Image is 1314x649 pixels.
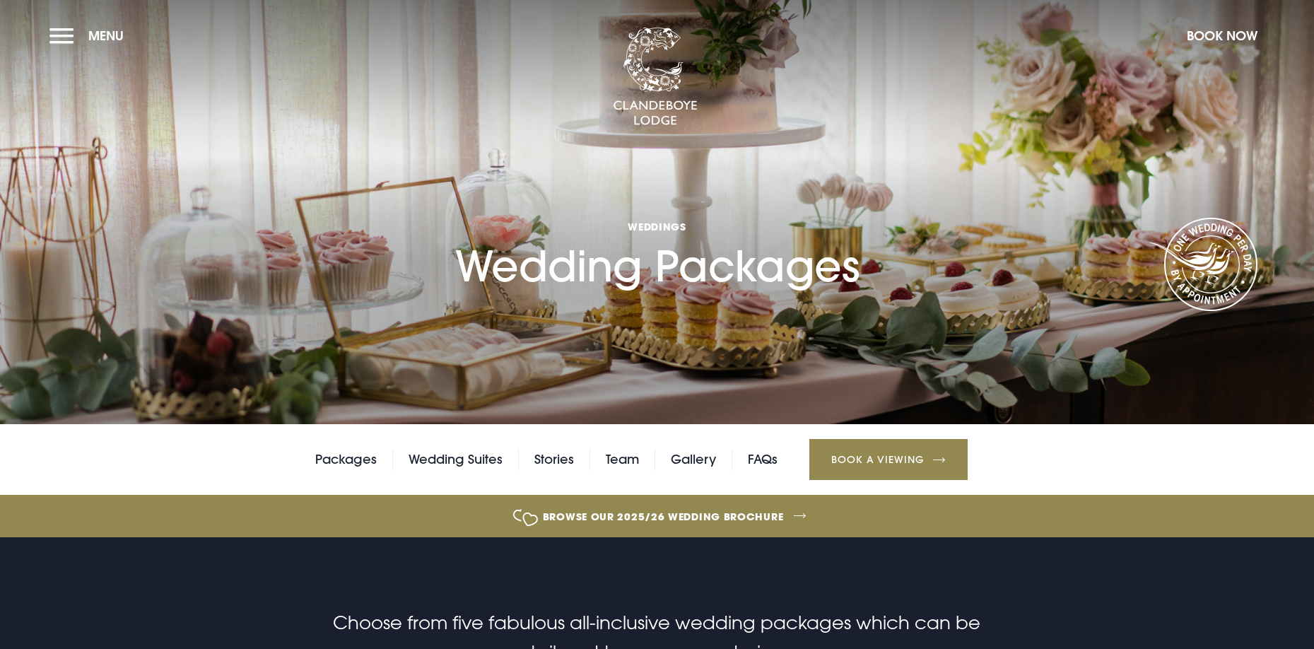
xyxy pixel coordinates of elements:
[606,449,639,470] a: Team
[748,449,778,470] a: FAQs
[671,449,716,470] a: Gallery
[455,220,860,233] span: Weddings
[49,21,131,51] button: Menu
[1180,21,1265,51] button: Book Now
[455,140,860,291] h1: Wedding Packages
[88,28,124,44] span: Menu
[315,449,377,470] a: Packages
[534,449,574,470] a: Stories
[613,28,698,127] img: Clandeboye Lodge
[809,439,968,480] a: Book a Viewing
[409,449,503,470] a: Wedding Suites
